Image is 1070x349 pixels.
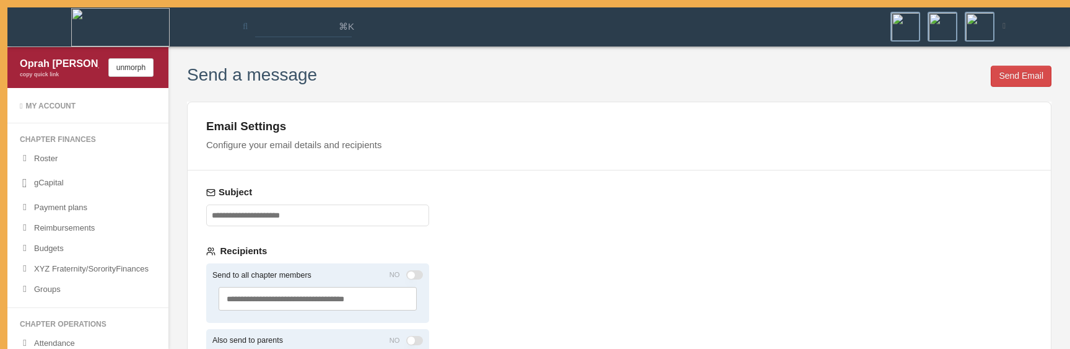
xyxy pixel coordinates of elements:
[7,149,168,169] a: Roster
[7,169,168,198] a: gCapital
[206,245,429,257] label: Recipients
[7,218,168,239] a: Reimbursements
[7,198,168,218] a: Payment plans
[389,335,400,347] span: NO
[991,66,1051,87] button: Send Email
[7,259,168,280] a: XYZ Fraternity/SororityFinances
[20,101,156,112] div: My Account
[7,239,168,259] a: Budgets
[7,131,168,149] li: Chapter finances
[20,71,99,79] div: copy quick link
[7,280,168,300] a: Groups
[212,272,311,280] label: Send to all chapter members
[212,335,283,347] label: Also send to parents
[187,66,317,85] h3: Send a message
[108,58,154,77] button: unmorph
[206,186,429,198] label: Subject
[7,316,168,334] li: Chapter operations
[206,121,1032,133] div: Email Settings
[389,270,400,281] span: NO
[20,56,99,71] div: Oprah [PERSON_NAME]
[206,139,1032,151] div: Configure your email details and recipients
[339,20,354,33] span: ⌘K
